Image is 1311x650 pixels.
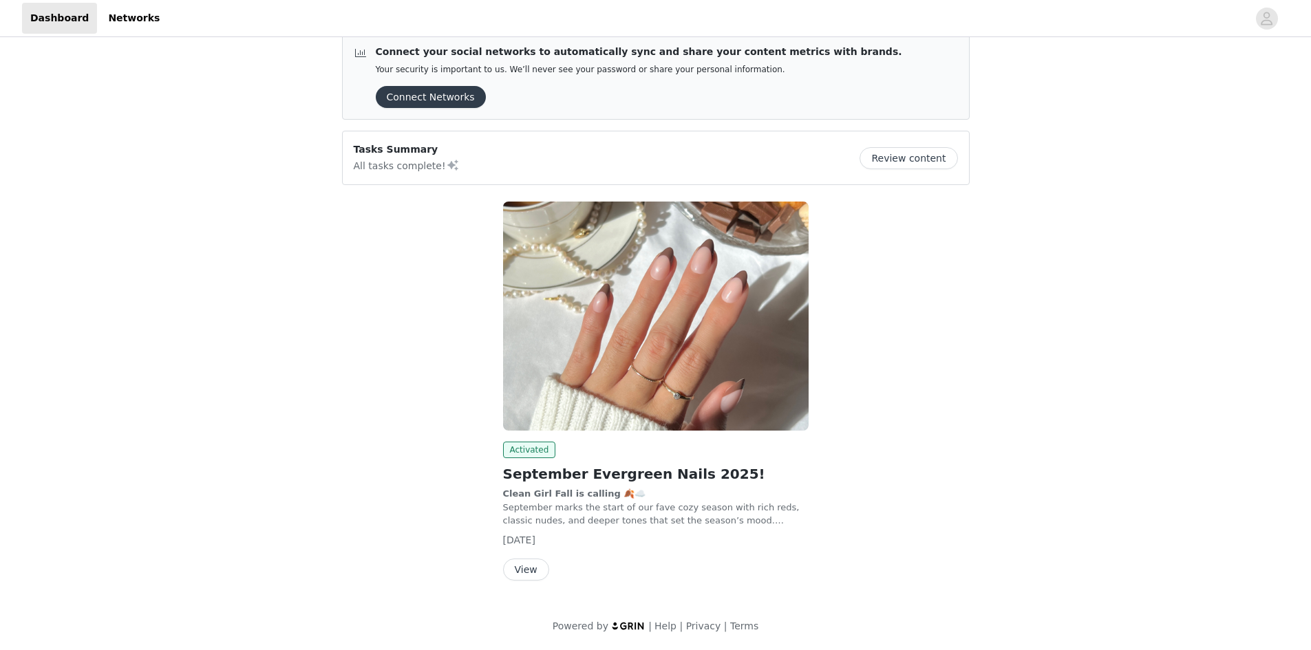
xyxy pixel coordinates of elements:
a: Terms [730,620,758,631]
img: logo [611,621,646,630]
p: Connect your social networks to automatically sync and share your content metrics with brands. [376,45,902,59]
div: avatar [1260,8,1273,30]
button: Connect Networks [376,86,486,108]
span: Powered by [553,620,608,631]
strong: Clean Girl Fall is calling 🍂☁️ [503,488,646,499]
img: Glamnetic [503,202,809,431]
a: View [503,565,549,575]
h2: September Evergreen Nails 2025! [503,464,809,484]
p: All tasks complete! [354,157,460,173]
p: Your security is important to us. We’ll never see your password or share your personal information. [376,65,902,75]
a: Dashboard [22,3,97,34]
span: Activated [503,442,556,458]
button: View [503,559,549,581]
a: Help [654,620,676,631]
span: | [679,620,683,631]
span: | [724,620,727,631]
span: | [648,620,652,631]
p: Tasks Summary [354,142,460,157]
span: [DATE] [503,534,535,545]
a: Networks [100,3,168,34]
a: Privacy [686,620,721,631]
button: Review content [860,147,957,169]
p: September marks the start of our fave cozy season with rich reds, classic nudes, and deeper tones... [503,487,809,528]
